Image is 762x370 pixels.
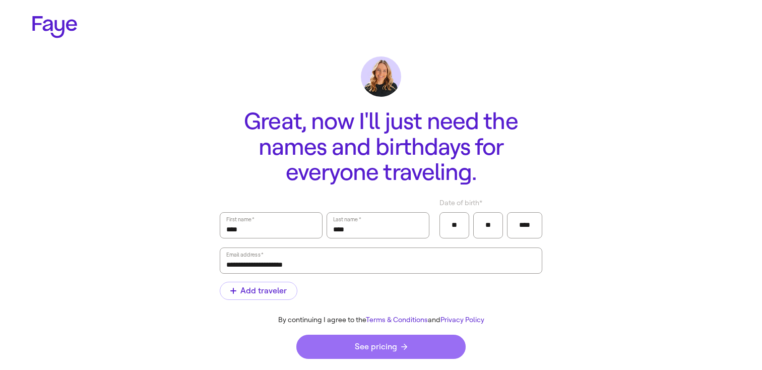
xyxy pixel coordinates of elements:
span: See pricing [355,343,407,351]
label: Last name [332,214,362,224]
h1: Great, now I'll just need the names and birthdays for everyone traveling. [220,109,542,186]
a: Terms & Conditions [366,316,428,324]
span: Add traveler [230,287,287,295]
input: Day [480,218,496,233]
label: Email address [225,250,264,260]
input: Year [514,218,536,233]
div: By continuing I agree to the and [212,316,550,325]
button: See pricing [296,335,466,359]
button: Add traveler [220,282,297,300]
label: First name [225,214,255,224]
span: Date of birth * [439,198,482,208]
input: Month [446,218,463,233]
a: Privacy Policy [440,316,484,324]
